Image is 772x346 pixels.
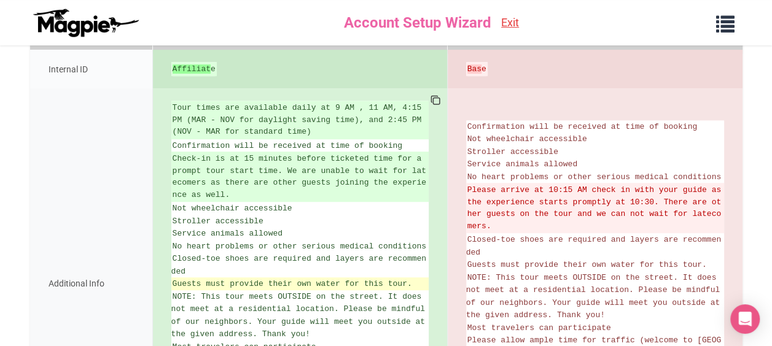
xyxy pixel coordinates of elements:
[501,14,519,32] a: Exit
[466,273,725,320] span: NOTE: This tour meets OUTSIDE on the street. It does not meet at a residential location. Please b...
[173,153,427,201] ins: Check-in is at 15 minutes before ticketed time for a prompt tour start time. We are unable to wai...
[173,102,427,138] ins: Tour times are available daily at 9 AM , 11 AM, 4:15 PM (MAR - NOV for daylight saving time), and...
[467,122,697,131] span: Confirmation will be received at time of booking
[173,63,216,75] ins: e
[173,242,426,251] span: No heart problems or other serious medical conditions
[171,292,430,339] span: NOTE: This tour meets OUTSIDE on the street. It does not meet at a residential location. Please b...
[467,260,707,269] span: Guests must provide their own water for this tour.
[467,172,721,182] span: No heart problems or other serious medical conditions
[30,8,141,37] img: logo-ab69f6fb50320c5b225c76a69d11143b.png
[467,134,587,144] span: Not wheelchair accessible
[730,304,760,334] div: Open Intercom Messenger
[171,254,426,276] span: Closed-toe shoes are required and layers are recommended
[467,63,486,75] del: e
[467,184,723,232] del: Please arrive at 10:15 AM check in with your guide as the experience starts promptly at 10:30. Th...
[467,147,558,156] span: Stroller accessible
[173,217,263,226] span: Stroller accessible
[467,64,482,74] strong: Bas
[466,235,721,257] span: Closed-toe shoes are required and layers are recommended
[467,323,611,333] span: Most travelers can participate
[30,50,153,89] div: Internal ID
[173,141,402,150] span: Confirmation will be received at time of booking
[173,64,211,74] strong: Affiliat
[467,160,577,169] span: Service animals allowed
[173,229,283,238] span: Service animals allowed
[344,11,491,34] span: Account Setup Wizard
[173,279,412,288] span: Guests must provide their own water for this tour.
[173,204,292,213] span: Not wheelchair accessible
